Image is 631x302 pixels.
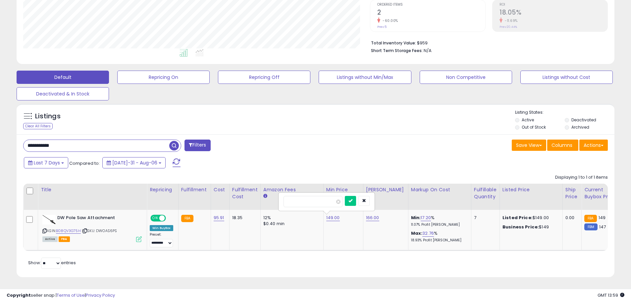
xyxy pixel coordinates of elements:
span: ON [151,215,159,221]
label: Deactivated [571,117,596,123]
small: -11.69% [502,18,518,23]
b: DW Pole Saw Attachment [57,215,138,223]
span: [DATE]-31 - Aug-06 [112,159,157,166]
span: 2025-08-14 13:59 GMT [598,292,624,298]
button: Actions [579,140,608,151]
div: Current Buybox Price [584,186,618,200]
div: 7 [474,215,495,221]
button: Filters [184,140,210,151]
div: 18.35 [232,215,255,221]
div: ASIN: [42,215,142,241]
div: [PERSON_NAME] [366,186,405,193]
span: 149 [599,214,605,221]
b: Max: [411,230,423,236]
div: Fulfillment Cost [232,186,258,200]
button: Last 7 Days [24,157,68,168]
span: Ordered Items [377,3,485,7]
p: 11.07% Profit [PERSON_NAME] [411,222,466,227]
a: 166.00 [366,214,379,221]
button: Deactivated & In Stock [17,87,109,100]
button: Repricing Off [218,71,310,84]
label: Out of Stock [522,124,546,130]
b: Short Term Storage Fees: [371,48,423,53]
small: FBA [181,215,193,222]
div: Listed Price [502,186,560,193]
div: seller snap | | [7,292,115,299]
h2: 2 [377,9,485,18]
button: Columns [547,140,578,151]
span: Compared to: [69,160,100,166]
span: All listings currently available for purchase on Amazon [42,236,58,242]
div: Fulfillment [181,186,208,193]
button: Listings without Min/Max [319,71,411,84]
b: Listed Price: [502,214,533,221]
a: Privacy Policy [86,292,115,298]
div: Fulfillable Quantity [474,186,497,200]
span: Show: entries [28,260,76,266]
div: Min Price [326,186,360,193]
span: N/A [424,47,432,54]
span: Last 7 Days [34,159,60,166]
h2: 18.05% [500,9,607,18]
div: Win BuyBox [150,225,173,231]
button: Repricing On [117,71,210,84]
label: Active [522,117,534,123]
small: Prev: 5 [377,25,387,29]
img: 31clT6ZmwzL._SL40_.jpg [42,215,56,224]
a: 149.00 [326,214,340,221]
button: Listings without Cost [520,71,613,84]
span: FBA [59,236,70,242]
small: Amazon Fees. [263,193,267,199]
div: Preset: [150,232,173,247]
div: $149.00 [502,215,557,221]
div: % [411,215,466,227]
small: FBA [584,215,597,222]
div: % [411,230,466,243]
a: Terms of Use [57,292,85,298]
span: 147 [599,224,606,230]
a: 32.76 [422,230,434,237]
button: Default [17,71,109,84]
small: -60.00% [380,18,398,23]
h5: Listings [35,112,61,121]
div: Title [41,186,144,193]
small: Prev: 20.44% [500,25,517,29]
li: $959 [371,38,603,46]
a: B08QV3G75H [56,228,81,234]
p: Listing States: [515,109,614,116]
div: Clear All Filters [23,123,53,129]
span: Columns [552,142,572,149]
div: Ship Price [565,186,579,200]
div: Repricing [150,186,176,193]
button: Non Competitive [420,71,512,84]
th: The percentage added to the cost of goods (COGS) that forms the calculator for Min & Max prices. [408,184,471,210]
b: Min: [411,214,421,221]
span: ROI [500,3,607,7]
a: 17.20 [421,214,431,221]
a: 95.91 [214,214,224,221]
small: FBM [584,223,597,230]
div: 0.00 [565,215,576,221]
b: Total Inventory Value: [371,40,416,46]
b: Business Price: [502,224,539,230]
div: Amazon Fees [263,186,321,193]
span: | SKU: DWOAS6PS [82,228,117,233]
label: Archived [571,124,589,130]
div: $0.40 min [263,221,318,227]
span: OFF [165,215,176,221]
div: 12% [263,215,318,221]
button: [DATE]-31 - Aug-06 [102,157,166,168]
div: Markup on Cost [411,186,468,193]
div: Cost [214,186,227,193]
p: 18.93% Profit [PERSON_NAME] [411,238,466,243]
button: Save View [512,140,546,151]
strong: Copyright [7,292,31,298]
div: $149 [502,224,557,230]
div: Displaying 1 to 1 of 1 items [555,174,608,181]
